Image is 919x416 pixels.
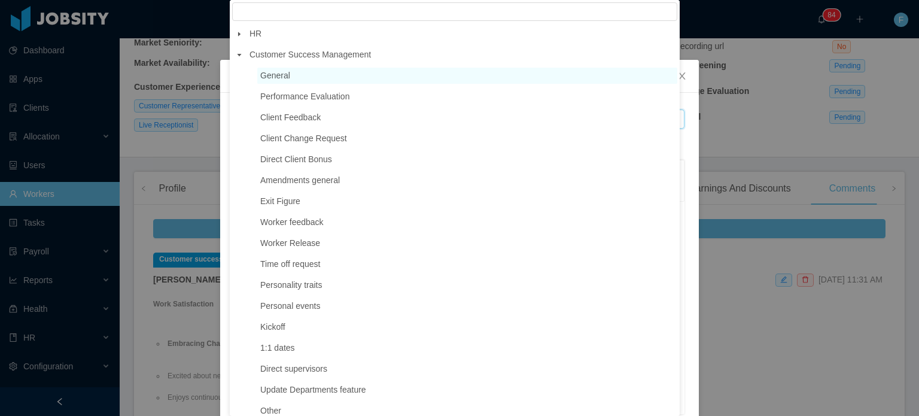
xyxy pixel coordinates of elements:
span: Exit Figure [257,193,677,209]
span: Exit Figure [260,196,300,206]
span: Personal events [257,298,677,314]
i: icon: close [677,71,687,81]
span: Amendments general [260,175,340,185]
span: HR [249,29,261,38]
span: Performance Evaluation [257,89,677,105]
span: Personality traits [260,280,322,290]
span: Customer Success Management [249,50,371,59]
span: General [257,68,677,84]
span: Worker Release [260,238,320,248]
input: filter select [232,2,677,21]
span: Direct Client Bonus [260,154,332,164]
span: General [260,71,290,80]
span: Time off request [260,259,320,269]
span: Client Feedback [257,110,677,126]
span: Client Feedback [260,113,321,122]
button: Close [665,60,699,93]
span: Customer Success Management [247,47,677,63]
span: Personality traits [257,277,677,293]
span: Client Change Request [260,133,347,143]
span: Worker Release [257,235,677,251]
span: Client Change Request [257,130,677,147]
span: HR [247,26,677,42]
span: Direct Client Bonus [257,151,677,168]
span: Direct supervisors [257,361,677,377]
span: Direct supervisors [260,364,327,374]
span: Time off request [257,256,677,272]
span: Worker feedback [260,217,324,227]
span: Other [260,406,281,415]
span: Update Departments feature [260,385,366,394]
span: Amendments general [257,172,677,189]
i: icon: caret-down [236,52,242,58]
span: Performance Evaluation [260,92,349,101]
span: Update Departments feature [257,382,677,398]
span: Worker feedback [257,214,677,230]
span: Kickoff [257,319,677,335]
span: Kickoff [260,322,285,332]
i: icon: caret-down [236,31,242,37]
span: 1:1 dates [257,340,677,356]
span: 1:1 dates [260,343,295,353]
span: Personal events [260,301,320,311]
